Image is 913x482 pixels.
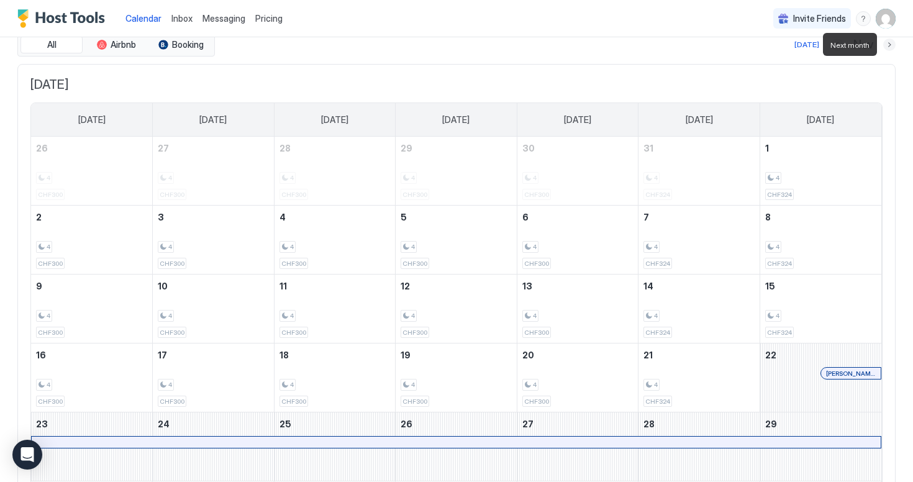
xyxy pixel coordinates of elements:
span: 22 [765,350,776,360]
span: 4 [47,381,50,389]
span: 4 [533,243,537,251]
span: [DATE] [199,114,227,125]
span: 4 [776,174,779,182]
td: November 20, 2025 [517,343,638,412]
span: 27 [158,143,169,153]
a: November 20, 2025 [517,343,638,366]
a: November 29, 2025 [760,412,881,435]
td: November 29, 2025 [760,412,881,481]
span: 29 [401,143,412,153]
span: 28 [643,419,655,429]
span: 4 [47,243,50,251]
span: 20 [522,350,534,360]
a: Messaging [202,12,245,25]
a: November 26, 2025 [396,412,517,435]
span: 30 [522,143,535,153]
a: October 29, 2025 [396,137,517,160]
a: November 28, 2025 [638,412,760,435]
span: 2 [36,212,42,222]
span: 4 [776,243,779,251]
span: CHF300 [160,398,184,406]
td: November 11, 2025 [274,275,396,343]
span: 15 [765,281,775,291]
td: November 1, 2025 [760,137,881,206]
a: November 18, 2025 [275,343,396,366]
td: November 7, 2025 [638,206,760,275]
span: 4 [290,381,294,389]
span: CHF300 [160,329,184,337]
span: 4 [279,212,286,222]
span: Airbnb [111,39,136,50]
span: 16 [36,350,46,360]
td: October 28, 2025 [274,137,396,206]
span: 4 [411,381,415,389]
td: November 17, 2025 [153,343,275,412]
span: Booking [172,39,204,50]
td: October 30, 2025 [517,137,638,206]
a: November 2, 2025 [31,206,152,229]
td: November 25, 2025 [274,412,396,481]
a: November 4, 2025 [275,206,396,229]
span: 10 [158,281,168,291]
span: Next month [830,40,870,50]
a: November 15, 2025 [760,275,881,298]
a: November 7, 2025 [638,206,760,229]
a: Monday [187,103,239,137]
span: 24 [158,419,170,429]
a: November 22, 2025 [760,343,881,366]
div: menu [856,11,871,26]
span: 4 [533,381,537,389]
span: 4 [411,243,415,251]
a: November 21, 2025 [638,343,760,366]
td: November 14, 2025 [638,275,760,343]
div: tab-group [17,33,215,57]
td: November 27, 2025 [517,412,638,481]
a: Inbox [171,12,193,25]
td: November 28, 2025 [638,412,760,481]
span: 18 [279,350,289,360]
a: October 31, 2025 [638,137,760,160]
td: November 22, 2025 [760,343,881,412]
span: 14 [643,281,653,291]
a: November 27, 2025 [517,412,638,435]
a: November 13, 2025 [517,275,638,298]
span: 6 [522,212,529,222]
td: November 10, 2025 [153,275,275,343]
span: [DATE] [321,114,348,125]
span: CHF300 [402,260,427,268]
span: CHF324 [767,191,792,199]
span: [PERSON_NAME] [826,370,876,378]
span: 3 [158,212,164,222]
span: CHF324 [645,329,670,337]
span: Invite Friends [793,13,846,24]
span: 4 [776,312,779,320]
span: [DATE] [78,114,106,125]
td: November 23, 2025 [31,412,153,481]
a: November 9, 2025 [31,275,152,298]
span: CHF324 [767,260,792,268]
span: CHF300 [38,260,63,268]
span: 23 [36,419,48,429]
span: [DATE] [30,77,883,93]
span: [DATE] [564,114,591,125]
span: CHF300 [402,398,427,406]
span: CHF300 [524,329,549,337]
span: 4 [654,381,658,389]
td: November 6, 2025 [517,206,638,275]
a: November 16, 2025 [31,343,152,366]
a: Sunday [66,103,118,137]
td: October 27, 2025 [153,137,275,206]
span: [DATE] [442,114,470,125]
a: Host Tools Logo [17,9,111,28]
span: 29 [765,419,777,429]
span: CHF300 [38,398,63,406]
span: All [47,39,57,50]
a: October 30, 2025 [517,137,638,160]
span: 26 [36,143,48,153]
span: 4 [290,312,294,320]
button: All [20,36,83,53]
span: CHF300 [281,398,306,406]
a: November 19, 2025 [396,343,517,366]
